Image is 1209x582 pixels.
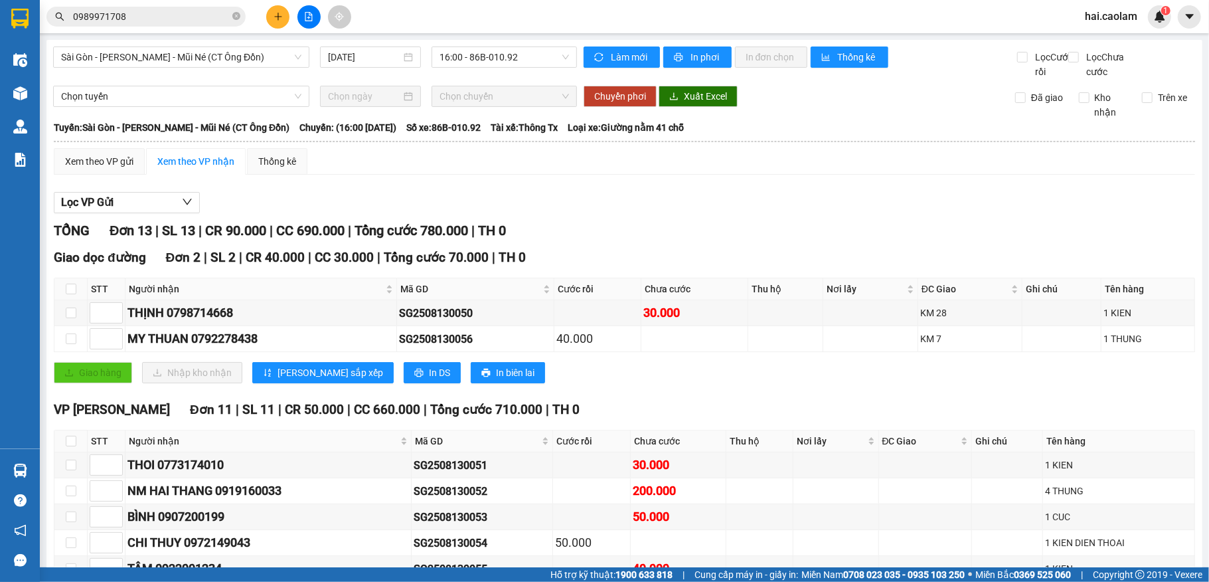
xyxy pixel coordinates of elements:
[13,153,27,167] img: solution-icon
[496,365,534,380] span: In biên lai
[1043,431,1195,452] th: Tên hàng
[1154,11,1166,23] img: icon-new-feature
[61,86,301,106] span: Chọn tuyến
[1103,332,1192,346] div: 1 THUNG
[297,5,321,29] button: file-add
[205,223,266,239] span: CR 90.000
[1026,90,1068,105] span: Đã giao
[838,50,878,64] span: Thống kê
[17,86,75,148] b: [PERSON_NAME]
[882,434,959,448] span: ĐC Giao
[347,402,351,417] span: |
[274,12,283,21] span: plus
[683,567,685,582] span: |
[471,223,475,239] span: |
[568,120,684,135] span: Loại xe: Giường nằm 41 chỗ
[748,278,823,300] th: Thu hộ
[110,223,152,239] span: Đơn 13
[54,192,200,213] button: Lọc VP Gửi
[920,306,1020,320] div: KM 28
[127,482,409,500] div: NM HAI THANG 0919160033
[633,456,724,474] div: 30.000
[552,402,580,417] span: TH 0
[14,524,27,537] span: notification
[633,508,724,526] div: 50.000
[1178,5,1201,29] button: caret-down
[129,282,383,296] span: Người nhận
[1045,458,1192,472] div: 1 KIEN
[315,250,374,265] span: CC 30.000
[166,250,201,265] span: Đơn 2
[1045,535,1192,550] div: 1 KIEN DIEN THOAI
[127,456,409,474] div: THOI 0773174010
[65,154,133,169] div: Xem theo VP gửi
[406,120,481,135] span: Số xe: 86B-010.92
[1022,278,1101,300] th: Ghi chú
[684,89,727,104] span: Xuất Excel
[328,50,401,64] input: 13/08/2025
[584,47,660,68] button: syncLàm mới
[11,9,29,29] img: logo-vxr
[190,402,232,417] span: Đơn 11
[384,250,489,265] span: Tổng cước 70.000
[615,569,673,580] strong: 1900 633 818
[278,365,383,380] span: [PERSON_NAME] sắp xếp
[735,47,807,68] button: In đơn chọn
[239,250,242,265] span: |
[412,530,553,556] td: SG2508130054
[659,86,738,107] button: downloadXuất Excel
[399,331,552,347] div: SG2508130056
[127,559,409,578] div: TÂM 0922001234
[14,554,27,567] span: message
[1163,6,1168,15] span: 1
[266,5,289,29] button: plus
[155,223,159,239] span: |
[112,50,183,61] b: [DOMAIN_NAME]
[633,482,724,500] div: 200.000
[246,250,305,265] span: CR 40.000
[127,533,409,552] div: CHI THUY 0972149043
[1081,50,1145,79] span: Lọc Chưa cước
[643,304,746,322] div: 30.000
[278,402,282,417] span: |
[827,282,904,296] span: Nơi lấy
[1045,561,1192,576] div: 1 KIEN
[641,278,748,300] th: Chưa cước
[14,494,27,507] span: question-circle
[556,330,639,348] div: 40.000
[328,89,401,104] input: Chọn ngày
[412,556,553,582] td: SG2508130055
[430,402,542,417] span: Tổng cước 710.000
[554,278,641,300] th: Cước rồi
[801,567,965,582] span: Miền Nam
[1074,8,1148,25] span: hai.caolam
[821,52,833,63] span: bar-chart
[112,63,183,80] li: (c) 2017
[1184,11,1196,23] span: caret-down
[811,47,888,68] button: bar-chartThống kê
[88,431,125,452] th: STT
[492,250,495,265] span: |
[399,305,552,322] div: SG2508130050
[471,362,545,383] button: printerIn biên lai
[54,122,289,133] b: Tuyến: Sài Gòn - [PERSON_NAME] - Mũi Né (CT Ông Đồn)
[546,402,549,417] span: |
[414,483,550,500] div: SG2508130052
[611,50,649,64] span: Làm mới
[584,86,657,107] button: Chuyển phơi
[478,223,506,239] span: TH 0
[328,5,351,29] button: aim
[1161,6,1170,15] sup: 1
[210,250,236,265] span: SL 2
[127,304,394,322] div: THỊNH 0798714668
[1081,567,1083,582] span: |
[142,362,242,383] button: downloadNhập kho nhận
[204,250,207,265] span: |
[157,154,234,169] div: Xem theo VP nhận
[726,431,793,452] th: Thu hộ
[663,47,732,68] button: printerIn phơi
[491,120,558,135] span: Tài xế: Thông Tx
[270,223,273,239] span: |
[1135,570,1145,579] span: copyright
[182,197,193,207] span: down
